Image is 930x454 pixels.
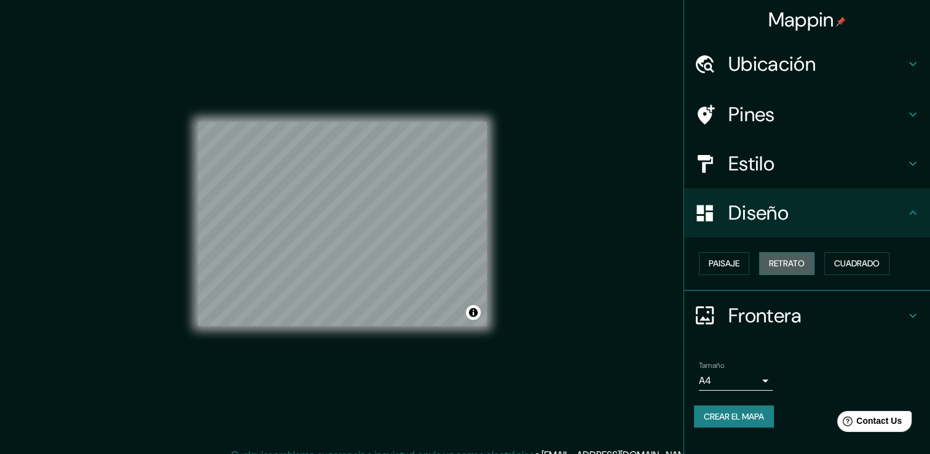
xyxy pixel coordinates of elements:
[694,405,774,428] button: Crear el mapa
[684,291,930,340] div: Frontera
[824,252,889,275] button: Cuadrado
[704,409,764,424] font: Crear el mapa
[728,102,905,127] h4: Pines
[836,17,846,26] img: pin-icon.png
[684,39,930,89] div: Ubicación
[769,256,805,271] font: Retrato
[699,360,724,370] label: Tamaño
[834,256,880,271] font: Cuadrado
[684,188,930,237] div: Diseño
[728,52,905,76] h4: Ubicación
[684,139,930,188] div: Estilo
[699,252,749,275] button: Paisaje
[699,371,773,391] div: A4
[821,406,916,440] iframe: Help widget launcher
[466,305,481,320] button: Alternar atribución
[728,151,905,176] h4: Estilo
[728,303,905,328] h4: Frontera
[198,122,487,326] canvas: Mapa
[684,90,930,139] div: Pines
[759,252,814,275] button: Retrato
[709,256,739,271] font: Paisaje
[768,7,834,33] font: Mappin
[728,201,905,225] h4: Diseño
